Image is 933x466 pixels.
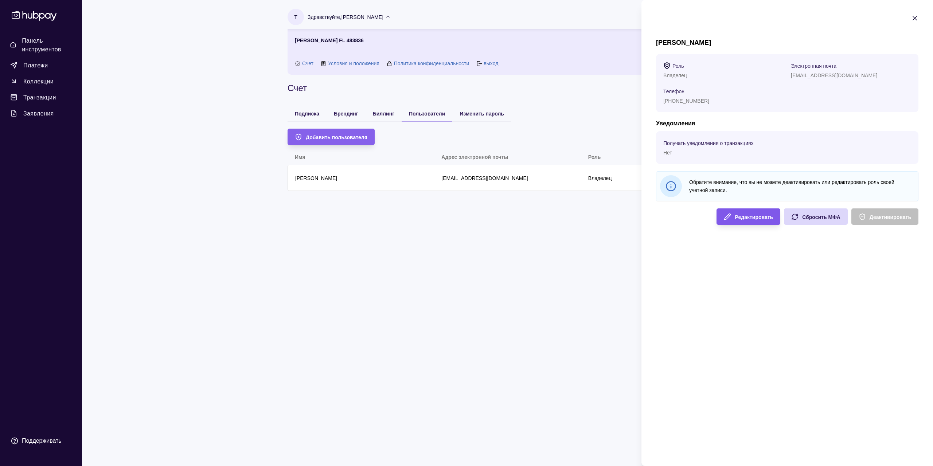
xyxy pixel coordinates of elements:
[663,150,672,156] font: Нет
[784,208,848,225] button: Сбросить МФА
[663,73,687,78] font: Владелец
[656,120,695,126] font: Уведомления
[735,214,773,220] font: Редактировать
[672,63,684,69] font: Роль
[663,89,684,94] font: Телефон
[663,98,709,104] font: [PHONE_NUMBER]
[717,208,780,225] button: Редактировать
[802,214,840,220] font: Сбросить МФА
[870,214,911,220] font: Деактивировать
[791,73,877,78] font: [EMAIL_ADDRESS][DOMAIN_NAME]
[791,63,836,69] font: Электронная почта
[663,140,754,146] font: Получать уведомления о транзакциях
[851,208,918,225] button: Деактивировать
[656,39,711,46] font: [PERSON_NAME]
[689,179,894,193] font: Обратите внимание, что вы не можете деактивировать или редактировать роль своей учетной записи.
